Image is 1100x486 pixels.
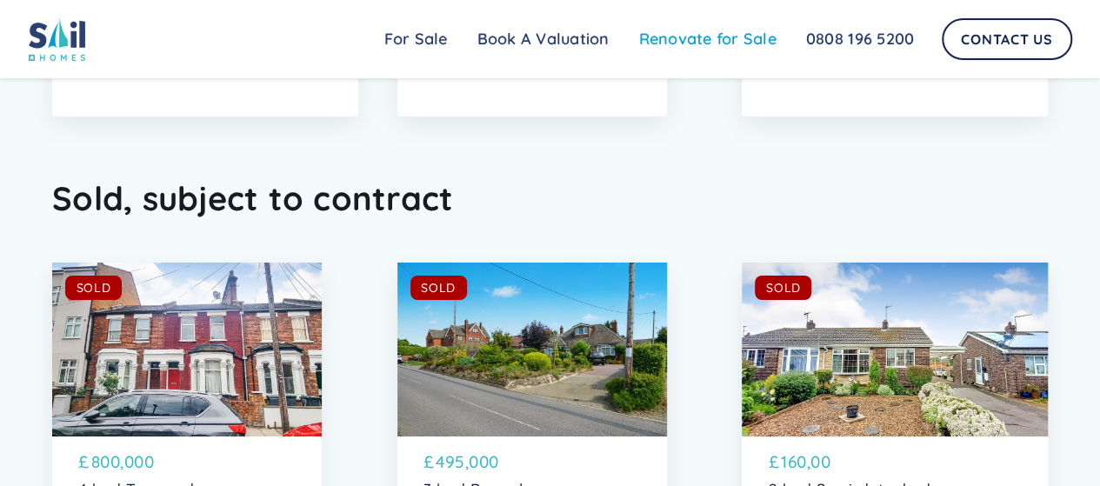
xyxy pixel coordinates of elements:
[421,279,456,296] div: SOLD
[77,279,111,296] div: SOLD
[78,449,90,474] p: £
[791,22,929,57] a: 0808 196 5200
[768,449,779,474] p: £
[463,22,624,57] a: Book A Valuation
[436,449,499,474] p: 495,000
[624,22,791,57] a: Renovate for Sale
[781,449,830,474] p: 160,00
[942,18,1072,60] a: Contact Us
[423,449,435,474] p: £
[91,449,155,474] p: 800,000
[766,279,801,296] div: SOLD
[52,177,1048,218] h2: Sold, subject to contract
[370,22,463,57] a: For Sale
[29,17,86,61] img: sail home logo colored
